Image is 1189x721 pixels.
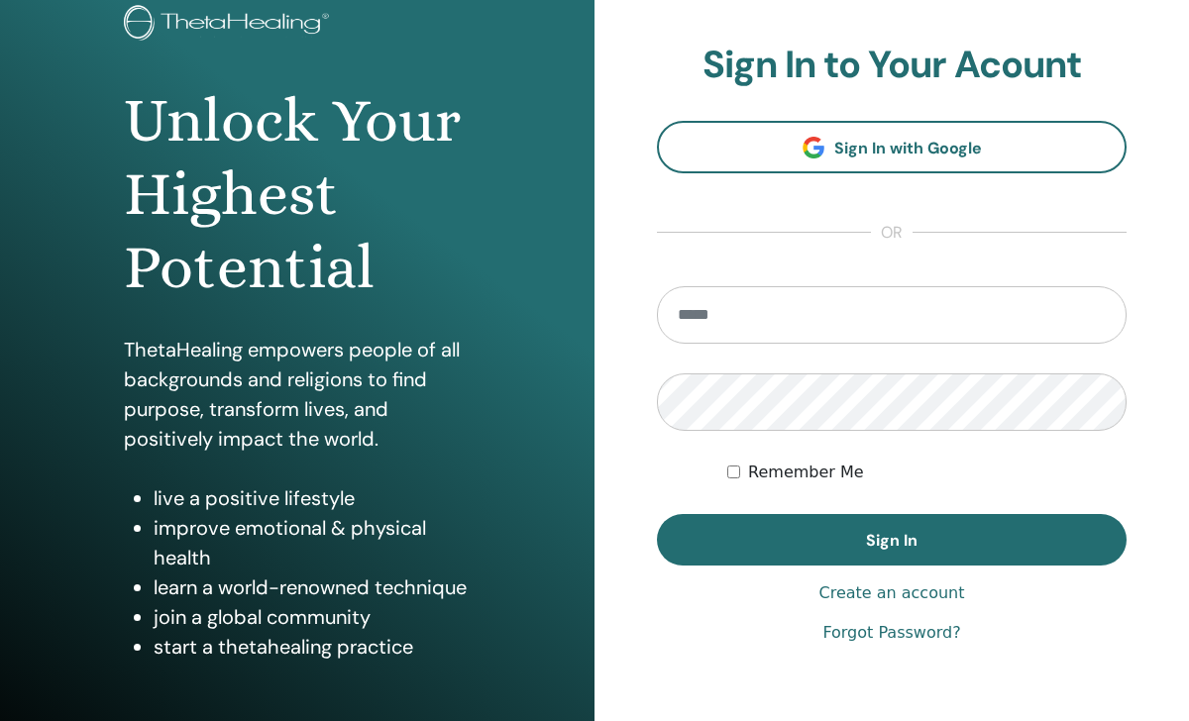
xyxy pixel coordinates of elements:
li: improve emotional & physical health [154,513,471,572]
li: live a positive lifestyle [154,483,471,513]
button: Sign In [657,514,1127,566]
h2: Sign In to Your Acount [657,43,1127,88]
div: Keep me authenticated indefinitely or until I manually logout [727,461,1127,484]
span: Sign In with Google [834,138,982,158]
li: learn a world-renowned technique [154,572,471,602]
a: Sign In with Google [657,121,1127,173]
li: join a global community [154,602,471,632]
label: Remember Me [748,461,864,484]
h1: Unlock Your Highest Potential [124,84,471,305]
li: start a thetahealing practice [154,632,471,662]
span: Sign In [866,530,918,551]
span: or [871,221,913,245]
a: Forgot Password? [822,621,960,645]
p: ThetaHealing empowers people of all backgrounds and religions to find purpose, transform lives, a... [124,335,471,454]
a: Create an account [818,581,964,605]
